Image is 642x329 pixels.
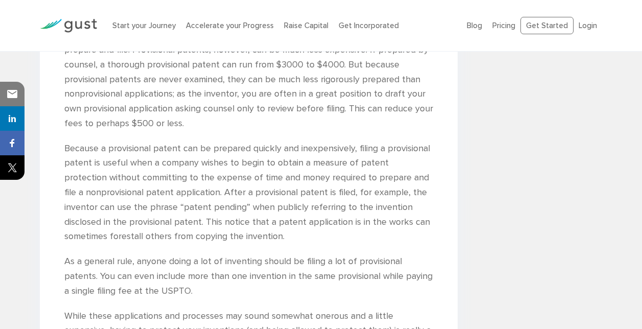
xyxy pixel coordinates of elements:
[284,21,328,30] a: Raise Capital
[579,21,597,30] a: Login
[64,254,433,298] p: As a general rule, anyone doing a lot of inventing should be filing a lot of provisional patents....
[112,21,176,30] a: Start your Journey
[520,17,574,35] a: Get Started
[64,28,433,131] p: Nonprovisional patent applications generally cost around $10,000 for patent counsel to prepare an...
[467,21,482,30] a: Blog
[492,21,515,30] a: Pricing
[339,21,399,30] a: Get Incorporated
[40,19,97,33] img: Gust Logo
[64,142,433,245] p: Because a provisional patent can be prepared quickly and inexpensively, filing a provisional pate...
[186,21,274,30] a: Accelerate your Progress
